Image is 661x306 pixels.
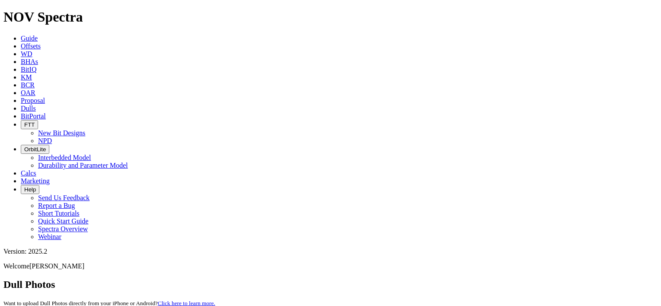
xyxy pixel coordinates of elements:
[3,262,658,270] p: Welcome
[21,97,45,104] a: Proposal
[21,89,35,96] a: OAR
[38,202,75,209] a: Report a Bug
[21,185,39,194] button: Help
[38,210,80,217] a: Short Tutorials
[21,81,35,89] a: BCR
[38,194,90,201] a: Send Us Feedback
[21,35,38,42] a: Guide
[21,58,38,65] a: BHAs
[24,186,36,193] span: Help
[21,42,41,50] a: Offsets
[38,225,88,233] a: Spectra Overview
[3,9,658,25] h1: NOV Spectra
[21,112,46,120] a: BitPortal
[38,162,128,169] a: Durability and Parameter Model
[38,217,88,225] a: Quick Start Guide
[21,105,36,112] a: Dulls
[21,120,38,129] button: FTT
[21,145,49,154] button: OrbitLite
[24,121,35,128] span: FTT
[29,262,84,270] span: [PERSON_NAME]
[21,66,36,73] a: BitIQ
[21,169,36,177] a: Calcs
[21,50,32,57] a: WD
[21,177,50,185] a: Marketing
[38,154,91,161] a: Interbedded Model
[21,73,32,81] a: KM
[38,129,85,137] a: New Bit Designs
[38,233,61,240] a: Webinar
[3,248,658,255] div: Version: 2025.2
[24,146,46,153] span: OrbitLite
[38,137,52,144] a: NPD
[3,279,658,290] h2: Dull Photos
